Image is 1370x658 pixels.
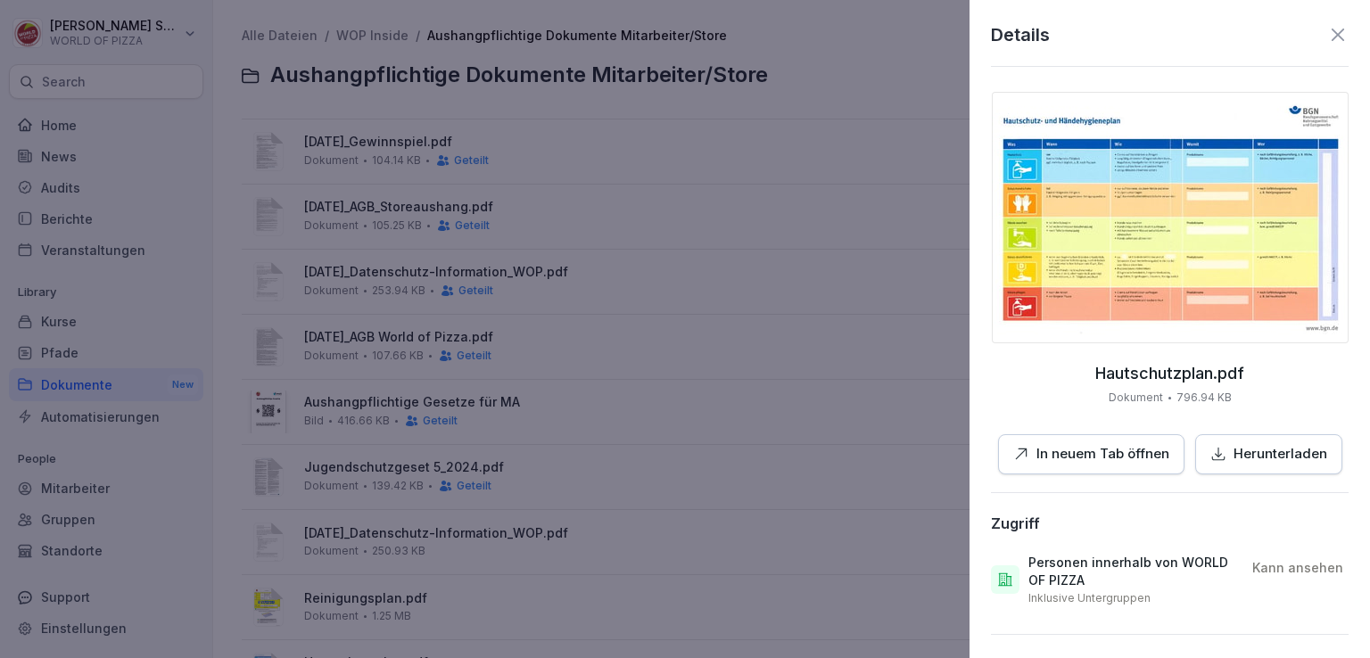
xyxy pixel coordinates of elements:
[1028,554,1238,589] p: Personen innerhalb von WORLD OF PIZZA
[992,92,1349,343] img: thumbnail
[1028,591,1151,605] p: Inklusive Untergruppen
[1109,390,1163,406] p: Dokument
[991,21,1050,48] p: Details
[1195,434,1342,474] button: Herunterladen
[1036,444,1169,465] p: In neuem Tab öffnen
[1252,559,1343,577] p: Kann ansehen
[998,434,1184,474] button: In neuem Tab öffnen
[1176,390,1232,406] p: 796.94 KB
[1234,444,1327,465] p: Herunterladen
[991,514,1040,532] div: Zugriff
[1095,365,1244,382] p: Hautschutzplan.pdf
